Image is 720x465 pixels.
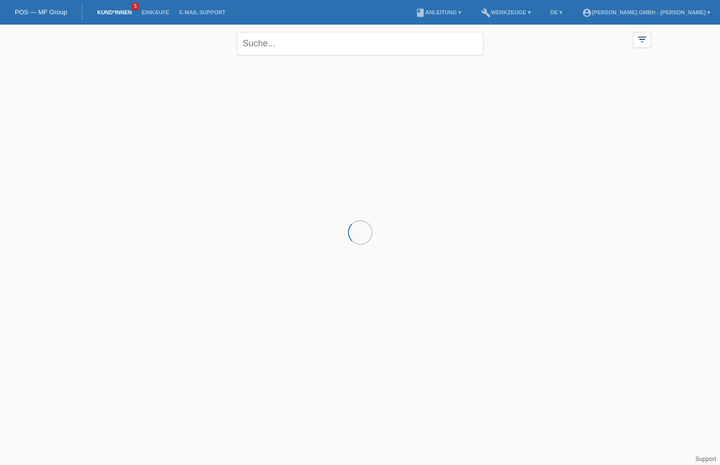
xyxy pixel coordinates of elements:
[546,9,567,15] a: DE ▾
[137,9,174,15] a: Einkäufe
[15,8,67,16] a: POS — MF Group
[174,9,231,15] a: E-Mail Support
[92,9,137,15] a: Kund*innen
[637,34,648,45] i: filter_list
[237,32,483,55] input: Suche...
[132,2,139,11] span: 5
[415,8,425,18] i: book
[695,456,716,463] a: Support
[481,8,491,18] i: build
[476,9,536,15] a: buildWerkzeuge ▾
[577,9,715,15] a: account_circle[PERSON_NAME] GmbH - [PERSON_NAME] ▾
[582,8,592,18] i: account_circle
[411,9,466,15] a: bookAnleitung ▾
